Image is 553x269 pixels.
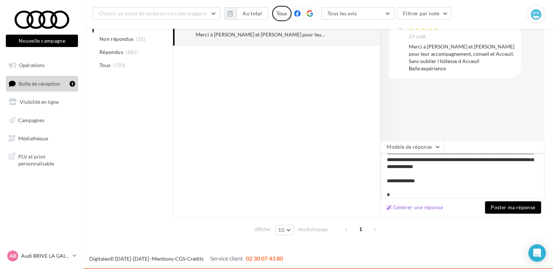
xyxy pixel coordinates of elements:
[126,49,138,55] span: (685)
[528,244,546,262] div: Open Intercom Messenger
[19,62,44,68] span: Opérations
[99,35,133,43] span: Non répondus
[321,7,394,20] button: Tous les avis
[6,249,78,263] a: AB Audi BRIVE LA GAILLARDE
[210,255,243,262] span: Service client
[4,113,79,128] a: Campagnes
[409,34,426,40] span: 29 août
[20,99,59,105] span: Visibilité en ligne
[19,80,60,86] span: Boîte de réception
[18,135,48,141] span: Médiathèque
[187,256,204,262] a: Crédits
[4,58,79,73] a: Opérations
[380,141,444,153] button: Modèle de réponse
[113,62,126,68] span: (703)
[89,256,110,262] a: Digitaleo
[196,31,326,38] div: Merci à [PERSON_NAME] et [PERSON_NAME] pour leur accompagnement, conseil et Acceuil. Sans oublier...
[99,10,207,16] span: Choisir un point de vente ou un code magasin
[246,255,283,262] span: 02 30 07 43 80
[4,149,79,170] a: PLV et print personnalisable
[99,48,123,56] span: Répondus
[6,35,78,47] button: Nouvelle campagne
[152,256,173,262] a: Mentions
[224,7,268,20] button: Au total
[93,7,220,20] button: Choisir un point de vente ou un code magasin
[236,7,268,20] button: Au total
[99,62,110,69] span: Tous
[136,36,145,42] span: (18)
[70,81,75,87] div: 1
[328,10,357,16] span: Tous les avis
[4,94,79,110] a: Visibilité en ligne
[409,43,515,72] div: Merci à [PERSON_NAME] et [PERSON_NAME] pour leur accompagnement, conseil et Acceuil. Sans oublier...
[18,152,75,167] span: PLV et print personnalisable
[255,226,271,233] span: Afficher
[175,256,185,262] a: CGS
[9,252,16,260] span: AB
[275,225,294,235] button: 10
[272,6,291,21] div: Tous
[384,203,446,212] button: Générer une réponse
[278,227,285,233] span: 10
[4,76,79,91] a: Boîte de réception1
[298,226,328,233] span: résultats/page
[21,252,70,260] p: Audi BRIVE LA GAILLARDE
[4,131,79,146] a: Médiathèque
[18,117,44,123] span: Campagnes
[355,223,366,235] span: 1
[485,201,541,214] button: Poster ma réponse
[89,256,283,262] span: © [DATE]-[DATE] - - -
[397,7,452,20] button: Filtrer par note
